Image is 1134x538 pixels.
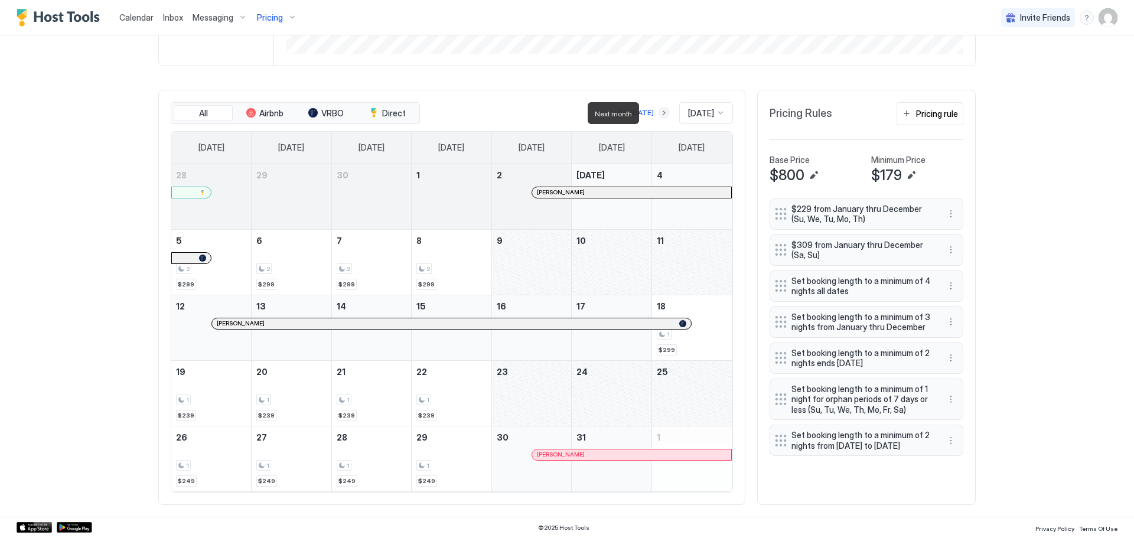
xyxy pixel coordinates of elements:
div: Host Tools Logo [17,9,105,27]
span: 28 [337,432,347,442]
span: 27 [256,432,267,442]
td: October 24, 2025 [572,360,652,426]
button: [DATE] [628,106,656,120]
span: 1 [266,396,269,404]
span: 1 [416,170,420,180]
span: $299 [258,281,275,288]
span: 12 [176,301,185,311]
span: 21 [337,367,346,377]
div: Google Play Store [57,522,92,533]
span: 10 [576,236,586,246]
span: 16 [497,301,506,311]
span: 1 [186,396,189,404]
a: Saturday [667,132,716,164]
a: October 5, 2025 [171,230,251,252]
span: [DATE] [576,170,605,180]
span: 29 [416,432,428,442]
span: Set booking length to a minimum of 4 nights all dates [791,276,932,296]
td: October 29, 2025 [412,426,492,491]
td: October 10, 2025 [572,229,652,295]
div: Pricing rule [916,107,958,120]
span: 1 [426,462,429,469]
span: 8 [416,236,422,246]
span: Set booking length to a minimum of 1 night for orphan periods of 7 days or less (Su, Tu, We, Th, ... [791,384,932,415]
div: Set booking length to a minimum of 4 nights all dates menu [770,270,963,302]
div: Set booking length to a minimum of 3 nights from January thru December menu [770,307,963,338]
a: October 16, 2025 [492,295,572,317]
a: October 10, 2025 [572,230,651,252]
div: tab-group [171,102,420,125]
span: 28 [176,170,187,180]
div: menu [944,351,958,365]
span: 2 [186,265,190,273]
span: [DATE] [359,142,384,153]
td: October 15, 2025 [412,295,492,360]
span: 2 [426,265,430,273]
a: September 28, 2025 [171,164,251,186]
td: October 7, 2025 [331,229,412,295]
a: Tuesday [347,132,396,164]
span: Next month [595,109,632,118]
span: 1 [347,462,350,469]
div: $229 from January thru December (Su, We, Tu, Mo, Th) menu [770,198,963,230]
span: 30 [337,170,348,180]
span: Calendar [119,12,154,22]
span: 31 [576,432,586,442]
span: [DATE] [519,142,545,153]
td: October 28, 2025 [331,426,412,491]
span: 1 [657,432,660,442]
span: [PERSON_NAME] [537,451,585,458]
span: $239 [178,412,194,419]
a: October 26, 2025 [171,426,251,448]
a: October 27, 2025 [252,426,331,448]
div: [PERSON_NAME] [537,451,726,458]
td: October 1, 2025 [412,164,492,230]
div: $309 from January thru December (Sa, Su) menu [770,234,963,266]
span: $299 [178,281,194,288]
span: 1 [667,331,670,338]
span: 17 [576,301,585,311]
td: September 28, 2025 [171,164,252,230]
td: October 4, 2025 [651,164,732,230]
span: 25 [657,367,668,377]
button: More options [944,243,958,257]
span: 26 [176,432,187,442]
span: $249 [178,477,195,485]
div: [DATE] [630,107,654,118]
td: October 22, 2025 [412,360,492,426]
span: $299 [338,281,355,288]
td: October 3, 2025 [572,164,652,230]
span: 14 [337,301,346,311]
span: 1 [347,396,350,404]
div: menu [944,243,958,257]
td: October 12, 2025 [171,295,252,360]
td: October 5, 2025 [171,229,252,295]
span: $299 [418,281,435,288]
td: October 26, 2025 [171,426,252,491]
td: September 29, 2025 [252,164,332,230]
button: Next month [658,107,670,119]
span: $229 from January thru December (Su, We, Tu, Mo, Th) [791,204,932,224]
span: 4 [657,170,663,180]
a: October 6, 2025 [252,230,331,252]
a: Calendar [119,11,154,24]
button: Edit [807,168,821,182]
span: 13 [256,301,266,311]
button: All [174,105,233,122]
a: Friday [587,132,637,164]
a: September 30, 2025 [332,164,412,186]
span: [DATE] [679,142,705,153]
a: October 30, 2025 [492,426,572,448]
span: Terms Of Use [1079,525,1117,532]
td: November 1, 2025 [651,426,732,491]
a: October 12, 2025 [171,295,251,317]
span: Set booking length to a minimum of 3 nights from January thru December [791,312,932,332]
a: October 7, 2025 [332,230,412,252]
a: Monday [266,132,316,164]
a: October 19, 2025 [171,361,251,383]
span: Pricing [257,12,283,23]
span: 6 [256,236,262,246]
a: October 9, 2025 [492,230,572,252]
a: Privacy Policy [1035,521,1074,534]
span: 2 [266,265,270,273]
